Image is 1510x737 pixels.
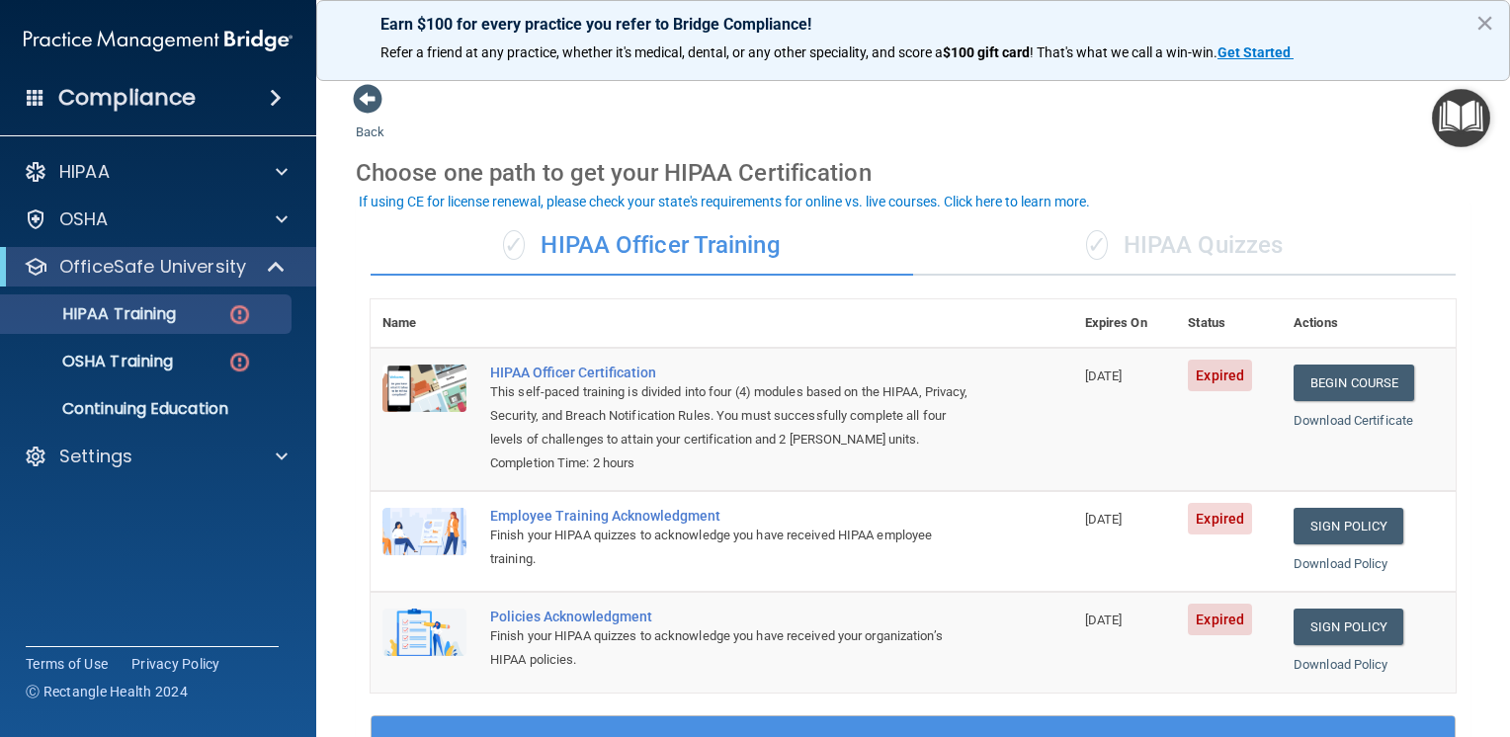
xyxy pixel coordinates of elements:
span: ✓ [1086,230,1108,260]
p: OfficeSafe University [59,255,246,279]
a: OfficeSafe University [24,255,287,279]
p: HIPAA [59,160,110,184]
img: danger-circle.6113f641.png [227,350,252,374]
a: OSHA [24,207,288,231]
a: HIPAA Officer Certification [490,365,974,380]
a: HIPAA [24,160,288,184]
a: Sign Policy [1294,508,1403,544]
th: Expires On [1073,299,1177,348]
div: Choose one path to get your HIPAA Certification [356,144,1470,202]
span: Refer a friend at any practice, whether it's medical, dental, or any other speciality, and score a [380,44,943,60]
p: OSHA [59,207,109,231]
a: Download Certificate [1294,413,1413,428]
th: Actions [1282,299,1456,348]
strong: Get Started [1217,44,1291,60]
span: Expired [1188,503,1252,534]
button: If using CE for license renewal, please check your state's requirements for online vs. live cours... [356,192,1093,211]
div: This self-paced training is divided into four (4) modules based on the HIPAA, Privacy, Security, ... [490,380,974,451]
div: Finish your HIPAA quizzes to acknowledge you have received your organization’s HIPAA policies. [490,624,974,672]
strong: $100 gift card [943,44,1030,60]
p: HIPAA Training [13,304,176,324]
th: Status [1176,299,1282,348]
span: Expired [1188,604,1252,635]
a: Terms of Use [26,654,108,674]
div: Finish your HIPAA quizzes to acknowledge you have received HIPAA employee training. [490,524,974,571]
span: [DATE] [1085,613,1123,627]
a: Settings [24,445,288,468]
p: Settings [59,445,132,468]
th: Name [371,299,478,348]
span: [DATE] [1085,368,1123,383]
span: ✓ [503,230,525,260]
a: Sign Policy [1294,609,1403,645]
a: Get Started [1217,44,1294,60]
button: Close [1475,7,1494,39]
img: PMB logo [24,21,293,60]
div: HIPAA Officer Training [371,216,913,276]
img: danger-circle.6113f641.png [227,302,252,327]
p: Earn $100 for every practice you refer to Bridge Compliance! [380,15,1446,34]
button: Open Resource Center [1432,89,1490,147]
a: Download Policy [1294,556,1388,571]
span: [DATE] [1085,512,1123,527]
div: Policies Acknowledgment [490,609,974,624]
a: Begin Course [1294,365,1414,401]
div: Completion Time: 2 hours [490,451,974,475]
span: ! That's what we call a win-win. [1030,44,1217,60]
div: If using CE for license renewal, please check your state's requirements for online vs. live cours... [359,195,1090,208]
a: Privacy Policy [131,654,220,674]
a: Back [356,101,384,139]
div: HIPAA Quizzes [913,216,1456,276]
h4: Compliance [58,84,196,112]
div: Employee Training Acknowledgment [490,508,974,524]
a: Download Policy [1294,657,1388,672]
p: Continuing Education [13,399,283,419]
span: Expired [1188,360,1252,391]
p: OSHA Training [13,352,173,371]
span: Ⓒ Rectangle Health 2024 [26,682,188,701]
